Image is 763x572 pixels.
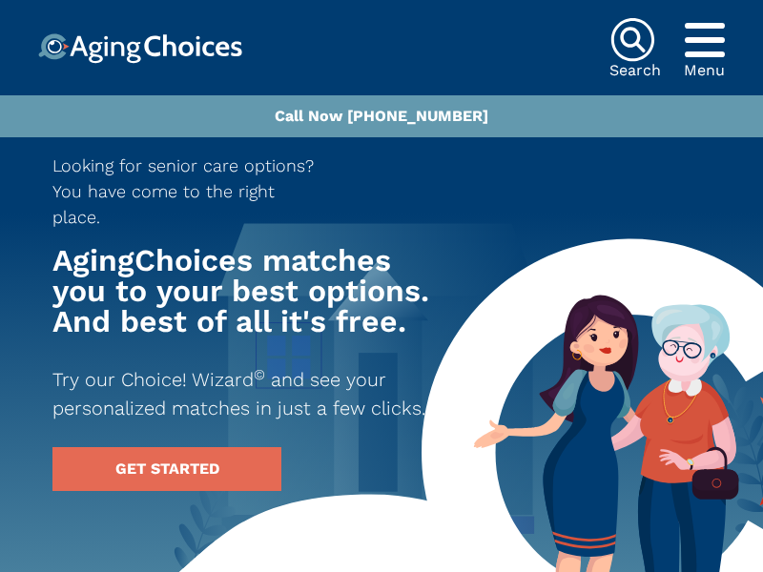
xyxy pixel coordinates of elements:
p: Try our Choice! Wizard and see your personalized matches in just a few clicks. [52,365,434,422]
p: Looking for senior care options? You have come to the right place. [52,153,327,230]
div: Popover trigger [684,17,725,63]
sup: © [254,366,265,383]
div: Search [609,63,661,78]
a: Call Now [PHONE_NUMBER] [275,107,488,125]
a: GET STARTED [52,447,281,491]
img: Choice! [38,33,242,64]
h1: AgingChoices matches you to your best options. And best of all it's free. [52,245,434,337]
div: Menu [684,63,725,78]
img: search-icon.svg [609,17,655,63]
